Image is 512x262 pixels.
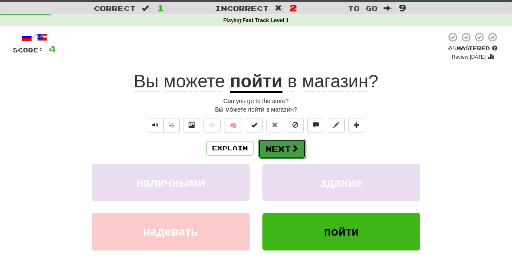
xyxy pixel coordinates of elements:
span: : [142,5,151,12]
span: 2 [290,3,297,13]
span: наличными [136,176,206,189]
div: Can you go to the store? [13,97,499,105]
button: Favorite sentence (alt+f) [204,118,221,132]
button: Show image (alt+x) [183,118,200,132]
button: здание [262,164,420,201]
small: Review: [DATE] [452,54,486,60]
button: Next [258,139,306,158]
div: Вы́ мо́жете пойти́ в магази́н? [13,105,499,114]
button: Reset to 0% Mastered (alt+r) [266,118,283,132]
span: надевать [143,225,198,238]
span: можете [163,71,225,92]
span: : [384,5,393,12]
span: Score: [13,46,44,54]
span: пойти [324,225,359,238]
span: здание [321,176,362,189]
button: Play sentence audio (ctl+space) [147,118,164,132]
span: 9 [399,3,406,13]
button: ½ [163,118,180,132]
span: Correct [94,4,136,12]
button: наличными [92,164,250,201]
button: надевать [92,213,250,250]
button: Edit sentence (alt+d) [328,118,345,132]
button: 🧠 [224,118,242,132]
button: Discuss sentence (alt+u) [307,118,324,132]
span: Вы [134,71,158,92]
button: Ignore sentence (alt+i) [287,118,304,132]
span: 4 [49,43,56,54]
u: пойти [230,71,282,93]
span: Incorrect [215,4,269,12]
div: / [13,32,56,43]
span: магазин [302,71,368,92]
button: Set this sentence to 100% Mastered (alt+m) [246,118,263,132]
span: в [288,71,297,92]
span: 0 % [448,45,457,52]
div: Mastered [446,45,499,52]
button: пойти [262,213,420,250]
span: 1 [157,3,164,13]
div: Text-to-speech controls [145,118,180,132]
button: Add to collection (alt+a) [348,118,365,132]
button: Explain [207,141,253,155]
strong: Fast Track Level 1 [242,17,289,23]
span: To go [348,4,378,12]
span: : [275,5,284,12]
span: ? [282,71,378,92]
